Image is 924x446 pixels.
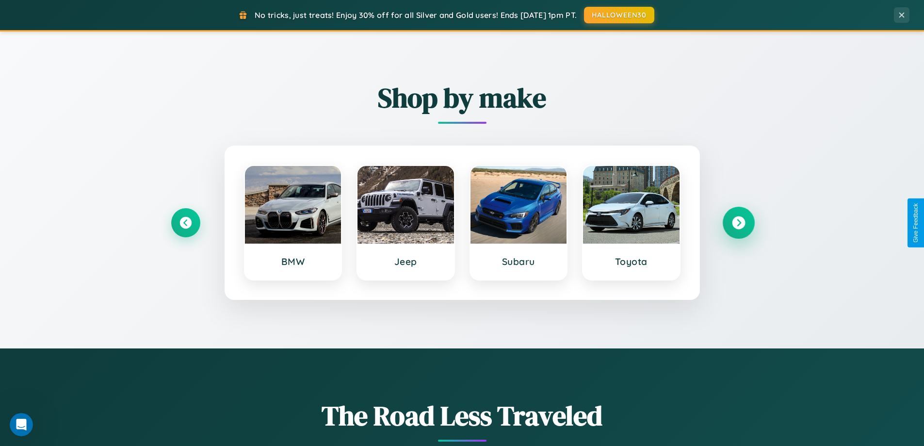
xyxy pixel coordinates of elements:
h3: Toyota [593,256,670,267]
span: No tricks, just treats! Enjoy 30% off for all Silver and Gold users! Ends [DATE] 1pm PT. [255,10,577,20]
iframe: Intercom live chat [10,413,33,436]
h3: Subaru [480,256,557,267]
h3: BMW [255,256,332,267]
h2: Shop by make [171,79,753,116]
h1: The Road Less Traveled [171,397,753,434]
div: Give Feedback [912,203,919,243]
button: HALLOWEEN30 [584,7,654,23]
h3: Jeep [367,256,444,267]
